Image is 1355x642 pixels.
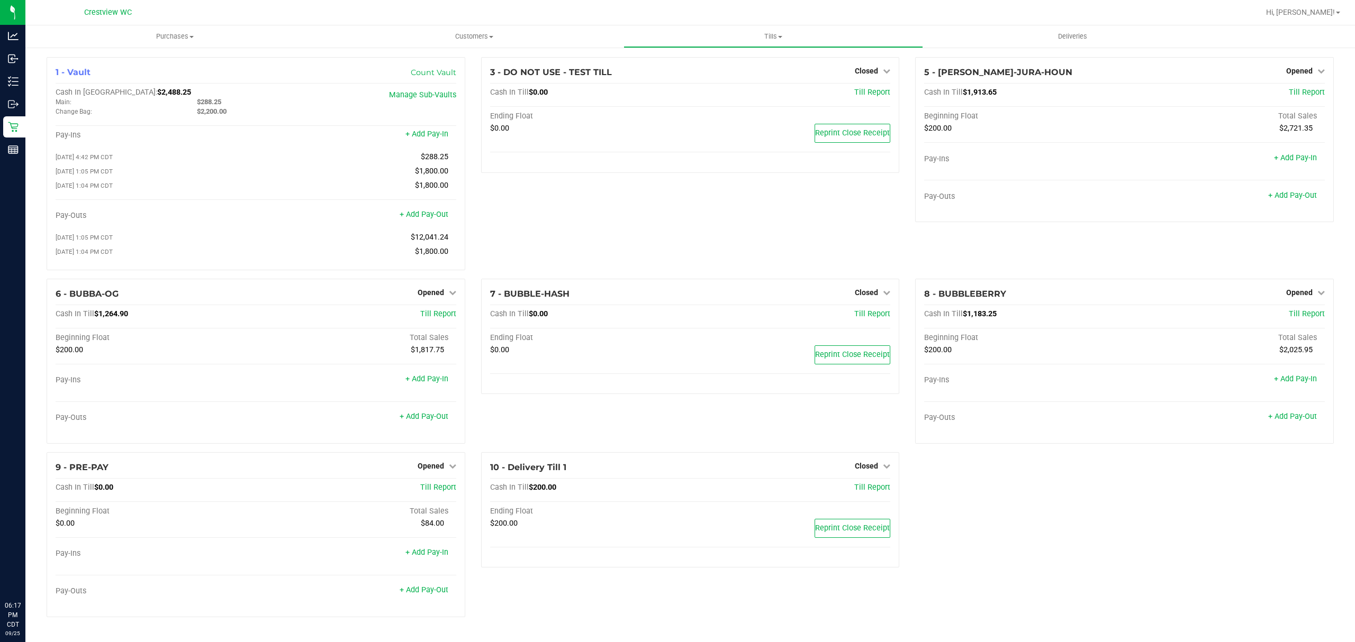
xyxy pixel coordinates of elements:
a: + Add Pay-Out [1268,412,1317,421]
div: Ending Float [490,333,690,343]
button: Reprint Close Receipt [815,519,890,538]
span: Customers [325,32,623,41]
a: + Add Pay-In [1274,374,1317,383]
a: + Add Pay-In [1274,153,1317,162]
a: Till Report [854,309,890,318]
span: $1,800.00 [415,181,448,190]
span: Opened [418,462,444,470]
span: Reprint Close Receipt [815,524,890,533]
span: Main: [56,98,71,106]
span: $288.25 [197,98,221,106]
span: $1,183.25 [963,309,997,318]
button: Reprint Close Receipt [815,124,890,143]
span: $12,041.24 [411,233,448,242]
span: 3 - DO NOT USE - TEST TILL [490,67,612,77]
span: Closed [855,67,878,75]
a: + Add Pay-Out [400,412,448,421]
a: Manage Sub-Vaults [389,90,456,99]
span: $0.00 [56,519,75,528]
span: Till Report [420,483,456,492]
span: Closed [855,288,878,297]
inline-svg: Retail [8,122,19,132]
span: 6 - BUBBA-OG [56,289,119,299]
span: [DATE] 1:05 PM CDT [56,168,113,175]
div: Pay-Ins [924,375,1124,385]
a: + Add Pay-In [405,130,448,139]
div: Total Sales [1125,333,1325,343]
a: Till Report [854,88,890,97]
span: 5 - [PERSON_NAME]-JURA-HOUN [924,67,1072,77]
p: 09/25 [5,629,21,637]
span: Opened [418,288,444,297]
span: Cash In Till [924,88,963,97]
span: [DATE] 1:05 PM CDT [56,234,113,241]
a: Deliveries [923,25,1222,48]
span: Opened [1286,288,1313,297]
span: $2,025.95 [1279,345,1313,354]
div: Total Sales [1125,112,1325,121]
div: Pay-Ins [56,375,256,385]
span: $1,264.90 [94,309,128,318]
span: $84.00 [421,519,444,528]
span: $0.00 [490,124,509,133]
div: Ending Float [490,507,690,516]
span: 10 - Delivery Till 1 [490,462,566,472]
a: Purchases [25,25,324,48]
span: Reprint Close Receipt [815,129,890,137]
inline-svg: Reports [8,144,19,155]
p: 06:17 PM CDT [5,601,21,629]
a: Count Vault [411,68,456,77]
a: Till Report [854,483,890,492]
inline-svg: Outbound [8,99,19,109]
div: Pay-Ins [56,131,256,140]
span: 8 - BUBBLEBERRY [924,289,1006,299]
span: Change Bag: [56,108,92,115]
span: $288.25 [421,152,448,161]
span: $200.00 [924,124,952,133]
div: Pay-Ins [924,154,1124,164]
a: + Add Pay-In [405,374,448,383]
span: Deliveries [1044,32,1101,41]
a: Customers [324,25,624,48]
div: Total Sales [256,507,456,516]
inline-svg: Analytics [8,31,19,41]
span: $200.00 [924,345,952,354]
a: + Add Pay-Out [400,585,448,594]
div: Beginning Float [56,333,256,343]
a: Till Report [1289,88,1325,97]
inline-svg: Inbound [8,53,19,64]
span: $0.00 [490,345,509,354]
span: $200.00 [529,483,556,492]
span: $2,488.25 [157,88,191,97]
span: Crestview WC [84,8,132,17]
span: Till Report [420,309,456,318]
span: $2,721.35 [1279,124,1313,133]
span: Reprint Close Receipt [815,350,890,359]
a: + Add Pay-Out [400,210,448,219]
span: $1,913.65 [963,88,997,97]
span: $0.00 [529,88,548,97]
button: Reprint Close Receipt [815,345,890,364]
div: Pay-Outs [56,211,256,221]
span: 1 - Vault [56,67,91,77]
span: Cash In Till [924,309,963,318]
inline-svg: Inventory [8,76,19,87]
span: Till Report [1289,309,1325,318]
div: Beginning Float [924,333,1124,343]
div: Pay-Outs [56,586,256,596]
span: Cash In Till [490,88,529,97]
span: Purchases [25,32,324,41]
span: [DATE] 1:04 PM CDT [56,182,113,189]
div: Ending Float [490,112,690,121]
div: Beginning Float [924,112,1124,121]
div: Pay-Outs [924,192,1124,201]
span: $0.00 [94,483,113,492]
span: $200.00 [56,345,83,354]
span: Cash In Till [490,483,529,492]
div: Pay-Ins [56,549,256,558]
span: [DATE] 4:42 PM CDT [56,153,113,161]
a: + Add Pay-Out [1268,191,1317,200]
